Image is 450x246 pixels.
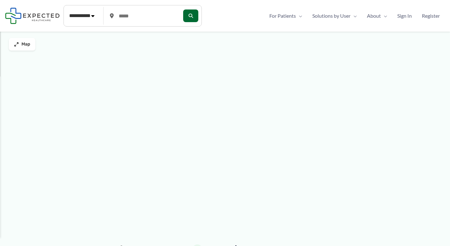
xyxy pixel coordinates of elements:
a: Sign In [392,11,417,21]
span: Map [21,42,30,47]
span: Menu Toggle [381,11,387,21]
img: Expected Healthcare Logo - side, dark font, small [5,8,60,24]
img: Maximize [14,42,19,47]
span: For Patients [269,11,296,21]
span: Solutions by User [312,11,351,21]
span: Menu Toggle [296,11,302,21]
a: AboutMenu Toggle [362,11,392,21]
button: Map [9,38,35,51]
span: Menu Toggle [351,11,357,21]
span: Sign In [397,11,412,21]
a: For PatientsMenu Toggle [264,11,307,21]
span: About [367,11,381,21]
a: Solutions by UserMenu Toggle [307,11,362,21]
a: Register [417,11,445,21]
span: Register [422,11,440,21]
